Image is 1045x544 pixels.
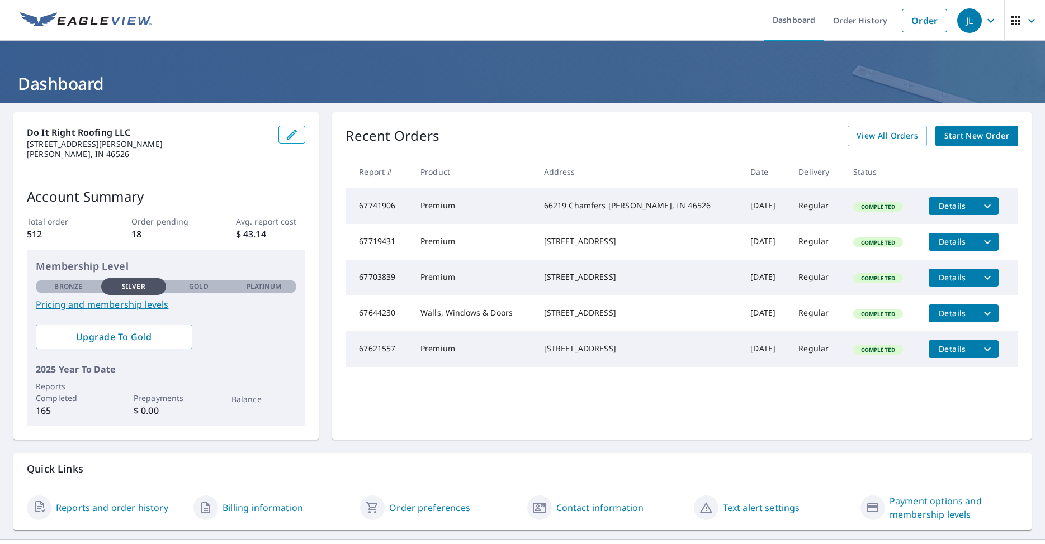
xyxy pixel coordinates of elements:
[544,236,733,247] div: [STREET_ADDRESS]
[789,224,844,260] td: Regular
[957,8,982,33] div: JL
[789,331,844,367] td: Regular
[544,307,733,318] div: [STREET_ADDRESS]
[789,260,844,295] td: Regular
[412,331,535,367] td: Premium
[412,295,535,331] td: Walls, Windows & Doors
[789,188,844,224] td: Regular
[27,139,269,149] p: [STREET_ADDRESS][PERSON_NAME]
[412,224,535,260] td: Premium
[20,12,152,29] img: EV Logo
[854,238,902,246] span: Completed
[723,501,800,514] a: Text alert settings
[929,340,976,358] button: detailsBtn-67621557
[929,304,976,322] button: detailsBtn-67644230
[122,281,145,292] p: Silver
[844,155,920,188] th: Status
[36,259,296,274] p: Membership Level
[741,155,789,188] th: Date
[976,340,999,358] button: filesDropdownBtn-67621557
[346,260,412,295] td: 67703839
[27,462,1018,476] p: Quick Links
[976,197,999,215] button: filesDropdownBtn-67741906
[412,188,535,224] td: Premium
[131,216,201,227] p: Order pending
[36,362,296,376] p: 2025 Year To Date
[789,155,844,188] th: Delivery
[346,224,412,260] td: 67719431
[27,149,269,159] p: [PERSON_NAME], IN 46526
[935,201,969,211] span: Details
[741,331,789,367] td: [DATE]
[27,227,97,241] p: 512
[544,271,733,283] div: [STREET_ADDRESS]
[929,197,976,215] button: detailsBtn-67741906
[556,501,644,514] a: Contact information
[13,72,1032,95] h1: Dashboard
[741,224,789,260] td: [DATE]
[36,298,296,311] a: Pricing and membership levels
[134,404,199,417] p: $ 0.00
[544,343,733,354] div: [STREET_ADDRESS]
[346,155,412,188] th: Report #
[27,126,269,139] p: Do It Right Roofing LLC
[247,281,282,292] p: Platinum
[45,331,183,343] span: Upgrade To Gold
[976,304,999,322] button: filesDropdownBtn-67644230
[36,380,101,404] p: Reports Completed
[741,260,789,295] td: [DATE]
[854,274,902,282] span: Completed
[236,216,306,227] p: Avg. report cost
[223,501,303,514] a: Billing information
[36,404,101,417] p: 165
[544,200,733,211] div: 66219 Chamfers [PERSON_NAME], IN 46526
[935,308,969,318] span: Details
[236,227,306,241] p: $ 43.14
[27,187,305,207] p: Account Summary
[346,188,412,224] td: 67741906
[935,126,1018,146] a: Start New Order
[54,281,82,292] p: Bronze
[890,494,1018,521] a: Payment options and membership levels
[412,155,535,188] th: Product
[741,295,789,331] td: [DATE]
[944,129,1009,143] span: Start New Order
[389,501,470,514] a: Order preferences
[848,126,927,146] a: View All Orders
[929,269,976,287] button: detailsBtn-67703839
[231,393,297,405] p: Balance
[935,236,969,247] span: Details
[535,155,742,188] th: Address
[976,233,999,251] button: filesDropdownBtn-67719431
[741,188,789,224] td: [DATE]
[131,227,201,241] p: 18
[935,343,969,354] span: Details
[789,295,844,331] td: Regular
[56,501,168,514] a: Reports and order history
[857,129,918,143] span: View All Orders
[902,9,947,32] a: Order
[412,260,535,295] td: Premium
[189,281,208,292] p: Gold
[134,392,199,404] p: Prepayments
[346,295,412,331] td: 67644230
[854,346,902,354] span: Completed
[976,269,999,287] button: filesDropdownBtn-67703839
[346,331,412,367] td: 67621557
[27,216,97,227] p: Total order
[346,126,439,146] p: Recent Orders
[854,310,902,318] span: Completed
[929,233,976,251] button: detailsBtn-67719431
[36,325,192,349] a: Upgrade To Gold
[935,272,969,283] span: Details
[854,203,902,211] span: Completed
